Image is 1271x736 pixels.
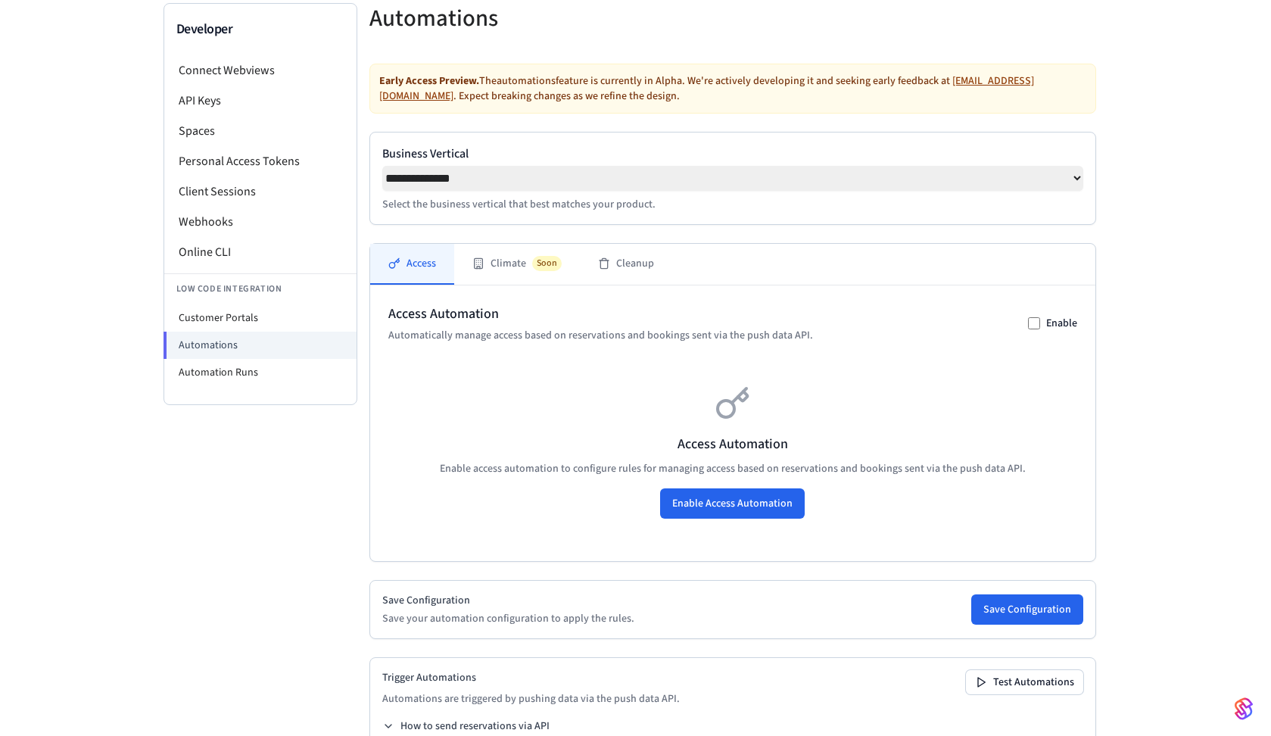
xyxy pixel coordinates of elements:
[382,611,634,626] p: Save your automation configuration to apply the rules.
[660,488,805,519] button: Enable Access Automation
[382,197,1083,212] p: Select the business vertical that best matches your product.
[379,73,479,89] strong: Early Access Preview.
[388,461,1077,476] p: Enable access automation to configure rules for managing access based on reservations and booking...
[164,146,357,176] li: Personal Access Tokens
[164,359,357,386] li: Automation Runs
[379,73,1034,104] a: [EMAIL_ADDRESS][DOMAIN_NAME]
[388,328,813,343] p: Automatically manage access based on reservations and bookings sent via the push data API.
[164,176,357,207] li: Client Sessions
[164,332,357,359] li: Automations
[454,244,580,285] button: ClimateSoon
[382,145,1083,163] label: Business Vertical
[1046,316,1077,331] label: Enable
[382,691,680,706] p: Automations are triggered by pushing data via the push data API.
[369,64,1096,114] div: The automations feature is currently in Alpha. We're actively developing it and seeking early fee...
[388,304,813,325] h2: Access Automation
[382,670,680,685] h2: Trigger Automations
[164,273,357,304] li: Low Code Integration
[164,207,357,237] li: Webhooks
[532,256,562,271] span: Soon
[164,55,357,86] li: Connect Webviews
[370,244,454,285] button: Access
[382,593,634,608] h2: Save Configuration
[382,719,550,734] button: How to send reservations via API
[580,244,672,285] button: Cleanup
[164,86,357,116] li: API Keys
[164,237,357,267] li: Online CLI
[388,434,1077,455] h3: Access Automation
[176,19,344,40] h3: Developer
[164,116,357,146] li: Spaces
[971,594,1083,625] button: Save Configuration
[1235,697,1253,721] img: SeamLogoGradient.69752ec5.svg
[369,3,724,34] h5: Automations
[966,670,1083,694] button: Test Automations
[164,304,357,332] li: Customer Portals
